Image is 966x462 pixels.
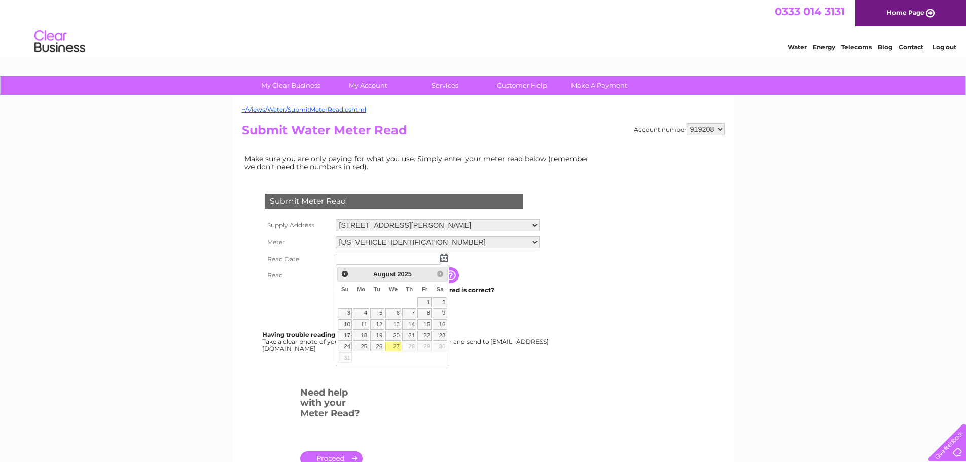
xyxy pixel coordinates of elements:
[341,270,349,278] span: Prev
[402,308,416,318] a: 7
[374,286,380,292] span: Tuesday
[326,76,410,95] a: My Account
[933,43,956,51] a: Log out
[634,123,725,135] div: Account number
[440,254,448,262] img: ...
[249,76,333,95] a: My Clear Business
[406,286,413,292] span: Thursday
[262,251,333,267] th: Read Date
[353,331,369,341] a: 18
[373,270,396,278] span: August
[338,342,352,352] a: 24
[403,76,487,95] a: Services
[433,319,447,330] a: 16
[878,43,892,51] a: Blog
[385,308,402,318] a: 6
[242,152,597,173] td: Make sure you are only paying for what you use. Simply enter your meter read below (remember we d...
[300,385,363,424] h3: Need help with your Meter Read?
[841,43,872,51] a: Telecoms
[338,319,352,330] a: 10
[417,331,432,341] a: 22
[433,308,447,318] a: 9
[422,286,428,292] span: Friday
[402,331,416,341] a: 21
[433,331,447,341] a: 23
[385,331,402,341] a: 20
[417,308,432,318] a: 8
[389,286,398,292] span: Wednesday
[333,283,542,297] td: Are you sure the read you have entered is correct?
[338,331,352,341] a: 17
[244,6,723,49] div: Clear Business is a trading name of Verastar Limited (registered in [GEOGRAPHIC_DATA] No. 3667643...
[262,331,376,338] b: Having trouble reading your meter?
[353,342,369,352] a: 25
[402,319,416,330] a: 14
[262,331,550,352] div: Take a clear photo of your readings, tell us which supply it's for and send to [EMAIL_ADDRESS][DO...
[262,267,333,283] th: Read
[339,268,350,280] a: Prev
[265,194,523,209] div: Submit Meter Read
[242,105,366,113] a: ~/Views/Water/SubmitMeterRead.cshtml
[480,76,564,95] a: Customer Help
[417,319,432,330] a: 15
[370,308,384,318] a: 5
[262,234,333,251] th: Meter
[788,43,807,51] a: Water
[357,286,366,292] span: Monday
[353,319,369,330] a: 11
[338,308,352,318] a: 3
[385,342,402,352] a: 27
[341,286,349,292] span: Sunday
[775,5,845,18] a: 0333 014 3131
[557,76,641,95] a: Make A Payment
[353,308,369,318] a: 4
[899,43,923,51] a: Contact
[433,297,447,307] a: 2
[262,217,333,234] th: Supply Address
[813,43,835,51] a: Energy
[370,319,384,330] a: 12
[443,267,461,283] input: Information
[397,270,411,278] span: 2025
[437,286,444,292] span: Saturday
[417,297,432,307] a: 1
[385,319,402,330] a: 13
[242,123,725,143] h2: Submit Water Meter Read
[34,26,86,57] img: logo.png
[370,342,384,352] a: 26
[370,331,384,341] a: 19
